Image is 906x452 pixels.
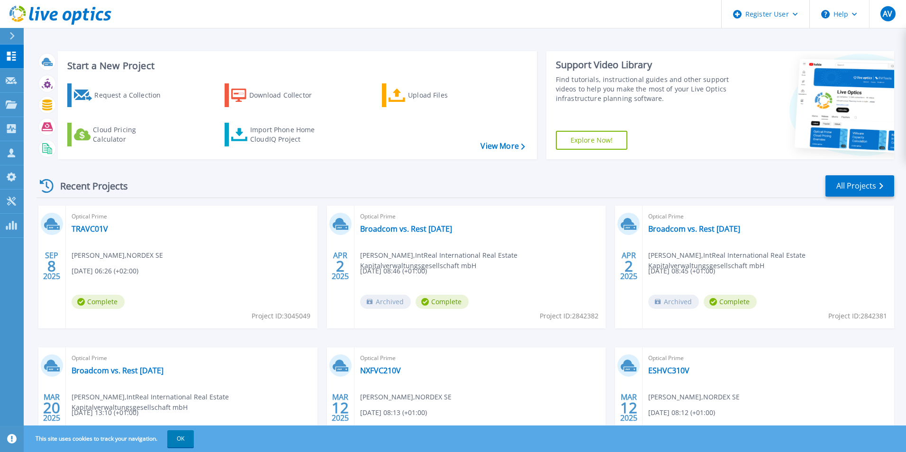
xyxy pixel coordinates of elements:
span: [DATE] 08:46 (+01:00) [360,266,427,276]
div: Support Video Library [556,59,733,71]
span: Optical Prime [648,353,888,363]
span: 12 [620,404,637,412]
span: Optical Prime [72,353,312,363]
span: 2 [336,262,344,270]
span: Optical Prime [648,211,888,222]
span: [DATE] 08:12 (+01:00) [648,407,715,418]
a: Request a Collection [67,83,173,107]
h3: Start a New Project [67,61,525,71]
span: [DATE] 13:10 (+01:00) [72,407,138,418]
span: [DATE] 08:13 (+01:00) [360,407,427,418]
span: [DATE] 06:26 (+02:00) [72,266,138,276]
span: Project ID: 2842382 [540,311,598,321]
div: MAR 2025 [331,390,349,425]
a: TRAVC01V [72,224,108,234]
span: [PERSON_NAME] , NORDEX SE [360,392,452,402]
span: Optical Prime [360,353,600,363]
a: Upload Files [382,83,488,107]
a: Download Collector [225,83,330,107]
span: This site uses cookies to track your navigation. [26,430,194,447]
span: [PERSON_NAME] , IntReal International Real Estate Kapitalverwaltungsgesellschaft mbH [360,250,606,271]
span: [PERSON_NAME] , NORDEX SE [648,392,740,402]
span: AV [883,10,892,18]
button: OK [167,430,194,447]
span: 2 [625,262,633,270]
a: Broadcom vs. Rest [DATE] [648,224,740,234]
a: Broadcom vs. Rest [DATE] [72,366,163,375]
div: MAR 2025 [43,390,61,425]
a: NXFVC210V [360,366,401,375]
a: ESHVC310V [648,366,689,375]
span: Archived [648,295,699,309]
span: Project ID: 2842381 [828,311,887,321]
div: APR 2025 [331,249,349,283]
div: Download Collector [249,86,325,105]
span: Optical Prime [360,211,600,222]
div: Recent Projects [36,174,141,198]
div: Request a Collection [94,86,170,105]
span: 12 [332,404,349,412]
a: Explore Now! [556,131,628,150]
span: Optical Prime [72,211,312,222]
span: Archived [360,295,411,309]
div: Find tutorials, instructional guides and other support videos to help you make the most of your L... [556,75,733,103]
div: Cloud Pricing Calculator [93,125,169,144]
span: Complete [72,295,125,309]
a: View More [480,142,525,151]
span: [PERSON_NAME] , IntReal International Real Estate Kapitalverwaltungsgesellschaft mbH [72,392,317,413]
div: SEP 2025 [43,249,61,283]
span: Complete [416,295,469,309]
span: [PERSON_NAME] , NORDEX SE [72,250,163,261]
a: Broadcom vs. Rest [DATE] [360,224,452,234]
div: APR 2025 [620,249,638,283]
span: Complete [704,295,757,309]
span: 20 [43,404,60,412]
div: Upload Files [408,86,484,105]
div: Import Phone Home CloudIQ Project [250,125,324,144]
a: All Projects [825,175,894,197]
span: [PERSON_NAME] , IntReal International Real Estate Kapitalverwaltungsgesellschaft mbH [648,250,894,271]
a: Cloud Pricing Calculator [67,123,173,146]
span: Project ID: 3045049 [252,311,310,321]
span: [DATE] 08:45 (+01:00) [648,266,715,276]
div: MAR 2025 [620,390,638,425]
span: 8 [47,262,56,270]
